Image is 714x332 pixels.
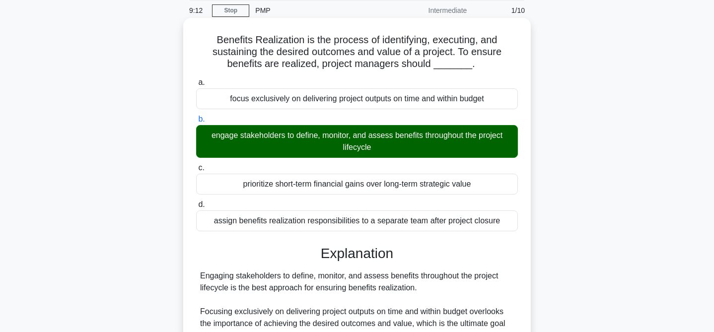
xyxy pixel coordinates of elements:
span: c. [198,163,204,172]
h5: Benefits Realization is the process of identifying, executing, and sustaining the desired outcome... [195,34,519,70]
div: 1/10 [473,0,531,20]
span: b. [198,115,205,123]
a: Stop [212,4,249,17]
div: Intermediate [386,0,473,20]
h3: Explanation [202,245,512,262]
div: PMP [249,0,386,20]
div: 9:12 [183,0,212,20]
div: focus exclusively on delivering project outputs on time and within budget [196,88,518,109]
span: d. [198,200,205,208]
div: assign benefits realization responsibilities to a separate team after project closure [196,210,518,231]
span: a. [198,78,205,86]
div: prioritize short-term financial gains over long-term strategic value [196,174,518,195]
div: engage stakeholders to define, monitor, and assess benefits throughout the project lifecycle [196,125,518,158]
